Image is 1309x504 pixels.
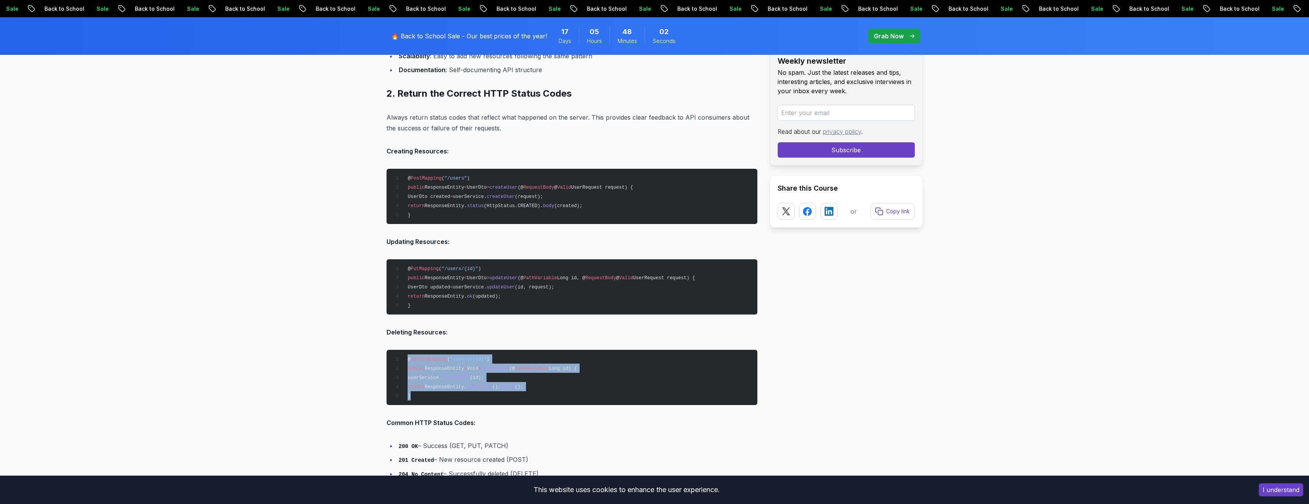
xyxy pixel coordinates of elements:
[490,275,518,281] span: updateUser
[478,366,481,371] span: >
[557,185,571,190] span: Valid
[484,203,543,209] span: (HttpStatus.CREATED).
[515,384,523,390] span: ();
[408,275,424,281] span: public
[515,366,549,371] span: PathVariable
[453,194,487,199] span: userService.
[605,5,629,13] p: Sale
[1004,5,1057,13] p: Back to School
[425,366,464,371] span: ResponseEntity
[411,357,447,362] span: DeleteMapping
[778,142,915,158] button: Subscribe
[439,266,441,272] span: (
[411,176,442,181] span: PostMapping
[554,185,557,190] span: @
[518,275,523,281] span: (@
[425,275,464,281] span: ResponseEntity
[408,357,410,362] span: @
[281,5,333,13] p: Back to School
[399,457,434,463] code: 201 Created
[487,357,489,362] span: )
[1237,5,1262,13] p: Sale
[490,185,518,190] span: createUser
[616,275,619,281] span: @
[543,203,554,209] span: body
[387,112,757,133] p: Always return status codes that reflect what happened on the server. This provides clear feedback...
[333,5,358,13] p: Sale
[590,26,599,37] span: 5 Hours
[442,266,478,272] span: "/users/{id}"
[408,285,450,290] span: UserDto updated
[518,185,523,190] span: (@
[785,5,810,13] p: Sale
[408,185,424,190] span: public
[850,207,857,216] p: or
[487,185,489,190] span: >
[425,384,467,390] span: ResponseEntity.
[442,176,444,181] span: (
[481,366,510,371] span: deleteUser
[462,5,514,13] p: Back to School
[408,394,410,399] span: }
[396,468,757,479] li: – Successfully deleted (DELETE)
[399,471,444,478] code: 204 No Content
[447,357,450,362] span: (
[467,366,478,371] span: Void
[467,275,487,281] span: UserDto
[492,384,501,390] span: ().
[424,5,448,13] p: Sale
[473,294,501,299] span: (updated);
[396,51,757,61] li: : Easy to add new resources following the same pattern
[778,68,915,96] p: No spam. Just the latest releases and tips, interesting articles, and exclusive interviews in you...
[478,266,481,272] span: )
[387,87,757,100] h2: 2. Return the Correct HTTP Status Codes
[396,454,757,465] li: – New resource created (POST)
[387,419,475,427] strong: Common HTTP Status Codes:
[1147,5,1171,13] p: Sale
[914,5,966,13] p: Back to School
[552,5,605,13] p: Back to School
[695,5,719,13] p: Sale
[408,212,410,218] span: }
[399,52,430,60] strong: Scalability
[523,185,554,190] span: RequestBody
[396,440,757,451] li: – Success (GET, PUT, PATCH)
[515,285,554,290] span: (id, request);
[554,203,583,209] span: (created);
[515,194,543,199] span: (request);
[733,5,785,13] p: Back to School
[450,357,487,362] span: "/users/{id}"
[444,176,467,181] span: "/users"
[487,275,489,281] span: >
[778,127,915,136] p: Read about our .
[408,375,441,380] span: userService.
[633,275,695,281] span: UserRequest request) {
[372,5,424,13] p: Back to School
[966,5,991,13] p: Sale
[6,481,1247,498] div: This website uses cookies to enhance the user experience.
[408,366,424,371] span: public
[408,176,410,181] span: @
[618,37,637,45] span: Minutes
[501,384,515,390] span: build
[387,328,447,336] strong: Deleting Resources:
[585,275,616,281] span: RequestBody
[453,285,487,290] span: userService.
[523,275,557,281] span: PathVariable
[152,5,177,13] p: Sale
[561,26,568,37] span: 17 Days
[467,203,484,209] span: status
[450,194,453,199] span: =
[396,64,757,75] li: : Self-documenting API structure
[467,384,492,390] span: noContent
[464,366,467,371] span: <
[509,366,515,371] span: (@
[549,366,577,371] span: Long id) {
[1057,5,1081,13] p: Sale
[408,294,424,299] span: return
[10,5,62,13] p: Back to School
[1259,483,1303,496] button: Accept cookies
[778,56,915,66] h2: Weekly newsletter
[425,203,467,209] span: ResponseEntity.
[464,275,467,281] span: <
